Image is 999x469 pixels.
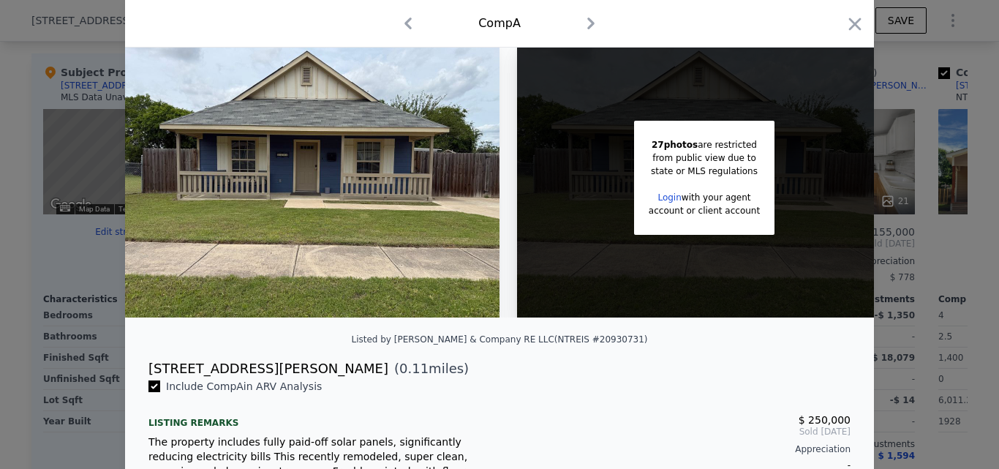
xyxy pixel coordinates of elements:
div: Appreciation [511,443,851,455]
div: Listed by [PERSON_NAME] & Company RE LLC (NTREIS #20930731) [351,334,647,345]
span: 27 photos [652,140,698,150]
a: Login [657,192,681,203]
div: Listing remarks [148,405,488,429]
div: [STREET_ADDRESS][PERSON_NAME] [148,359,388,379]
div: are restricted [649,138,760,151]
div: from public view due to [649,151,760,165]
div: state or MLS regulations [649,165,760,178]
span: Include Comp A in ARV Analysis [160,380,328,392]
span: Sold [DATE] [511,426,851,438]
img: Property Img [125,37,499,318]
div: account or client account [649,204,760,217]
span: 0.11 [399,361,429,376]
span: with your agent [682,192,751,203]
span: $ 250,000 [799,414,851,426]
span: ( miles) [388,359,469,379]
div: Comp A [478,15,521,32]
